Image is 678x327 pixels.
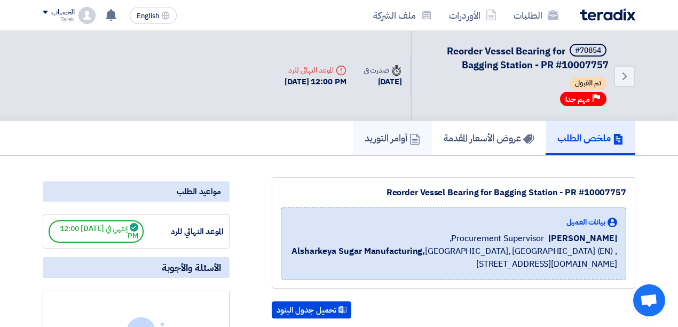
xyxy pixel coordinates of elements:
span: Procurement Supervisor, [450,232,545,245]
span: بيانات العميل [566,217,605,228]
img: profile_test.png [78,7,96,24]
a: عروض الأسعار المقدمة [432,121,546,155]
img: Teradix logo [580,9,635,21]
div: الحساب [51,8,74,17]
div: #70854 [575,47,601,54]
a: أوامر التوريد [353,121,432,155]
h5: أوامر التوريد [365,132,420,144]
a: ملخص الطلب [546,121,635,155]
a: Open chat [633,284,665,316]
span: إنتهي في [DATE] 12:00 PM [49,220,144,243]
span: تم القبول [570,77,606,90]
a: الطلبات [505,3,567,28]
span: مهم جدا [565,94,590,105]
a: الأوردرات [440,3,505,28]
h5: عروض الأسعار المقدمة [444,132,534,144]
div: مواعيد الطلب [43,181,230,202]
span: [GEOGRAPHIC_DATA], [GEOGRAPHIC_DATA] (EN) ,[STREET_ADDRESS][DOMAIN_NAME] [290,245,617,270]
div: Reorder Vessel Bearing for Bagging Station - PR #10007757 [281,186,626,199]
div: Tarek [43,17,74,22]
b: Alsharkeya Sugar Manufacturing, [291,245,425,258]
button: تحميل جدول البنود [272,301,351,318]
h5: Reorder Vessel Bearing for Bagging Station - PR #10007757 [424,44,609,71]
span: English [137,12,159,20]
span: الأسئلة والأجوبة [162,261,221,274]
div: صدرت في [364,65,402,76]
span: Reorder Vessel Bearing for Bagging Station - PR #10007757 [447,44,609,72]
div: [DATE] [364,76,402,88]
button: English [130,7,177,24]
div: الموعد النهائي للرد [144,226,224,238]
div: الموعد النهائي للرد [285,65,346,76]
span: [PERSON_NAME] [548,232,617,245]
h5: ملخص الطلب [557,132,624,144]
div: [DATE] 12:00 PM [285,76,346,88]
a: ملف الشركة [365,3,440,28]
